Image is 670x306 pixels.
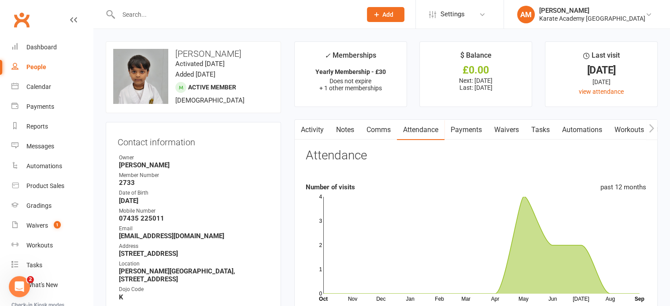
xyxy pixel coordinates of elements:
img: image1747933177.png [113,49,168,104]
a: Notes [330,120,360,140]
input: Search... [116,8,355,21]
span: 2 [27,276,34,283]
a: Tasks [525,120,556,140]
div: $ Balance [460,50,492,66]
a: Workouts [608,120,650,140]
strong: Yearly Membership - £30 [315,68,386,75]
div: Product Sales [26,182,64,189]
div: Memberships [325,50,376,66]
strong: [DATE] [119,197,269,205]
a: view attendance [579,88,624,95]
div: Dojo Code [119,285,269,294]
i: ✓ [325,52,330,60]
button: Add [367,7,404,22]
div: What's New [26,281,58,288]
span: 1 [54,221,61,229]
div: Address [119,242,269,251]
div: Owner [119,154,269,162]
p: Next: [DATE] Last: [DATE] [428,77,524,91]
div: [PERSON_NAME] [539,7,645,15]
iframe: Intercom live chat [9,276,30,297]
h3: [PERSON_NAME] [113,49,274,59]
a: Activity [295,120,330,140]
a: Tasks [11,255,93,275]
time: Added [DATE] [175,70,215,78]
div: Email [119,225,269,233]
div: Dashboard [26,44,57,51]
div: Karate Academy [GEOGRAPHIC_DATA] [539,15,645,22]
span: Add [382,11,393,18]
a: Payments [11,97,93,117]
strong: [STREET_ADDRESS] [119,250,269,258]
span: Settings [440,4,465,24]
strong: 2733 [119,179,269,187]
a: Automations [11,156,93,176]
div: £0.00 [428,66,524,75]
a: People [11,57,93,77]
span: Active member [188,84,236,91]
span: Does not expire [329,77,371,85]
div: Tasks [26,262,42,269]
div: Mobile Number [119,207,269,215]
div: Messages [26,143,54,150]
div: Waivers [26,222,48,229]
a: Comms [360,120,397,140]
div: Gradings [26,202,52,209]
div: [DATE] [553,66,649,75]
div: Last visit [583,50,620,66]
div: AM [517,6,535,23]
div: [DATE] [553,77,649,87]
strong: [PERSON_NAME][GEOGRAPHIC_DATA], [STREET_ADDRESS] [119,267,269,283]
div: Calendar [26,83,51,90]
div: Payments [26,103,54,110]
a: What's New [11,275,93,295]
div: Workouts [26,242,53,249]
h3: Attendance [306,149,367,162]
span: [DEMOGRAPHIC_DATA] [175,96,244,104]
a: Messages [11,136,93,156]
strong: K [119,293,269,301]
a: Waivers 1 [11,216,93,236]
a: Payments [444,120,488,140]
a: Workouts [11,236,93,255]
a: Calendar [11,77,93,97]
div: Location [119,260,269,268]
time: Activated [DATE] [175,60,225,68]
a: Gradings [11,196,93,216]
a: Product Sales [11,176,93,196]
strong: 07435 225011 [119,214,269,222]
a: Reports [11,117,93,136]
span: + 1 other memberships [319,85,382,92]
div: Reports [26,123,48,130]
strong: Number of visits [306,183,355,191]
a: Clubworx [11,9,33,31]
a: Waivers [488,120,525,140]
a: Dashboard [11,37,93,57]
a: Automations [556,120,608,140]
div: Automations [26,162,62,170]
div: past 12 months [600,182,646,192]
strong: [PERSON_NAME] [119,161,269,169]
strong: [EMAIL_ADDRESS][DOMAIN_NAME] [119,232,269,240]
a: Attendance [397,120,444,140]
h3: Contact information [118,134,269,147]
div: Date of Birth [119,189,269,197]
div: Member Number [119,171,269,180]
div: People [26,63,46,70]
